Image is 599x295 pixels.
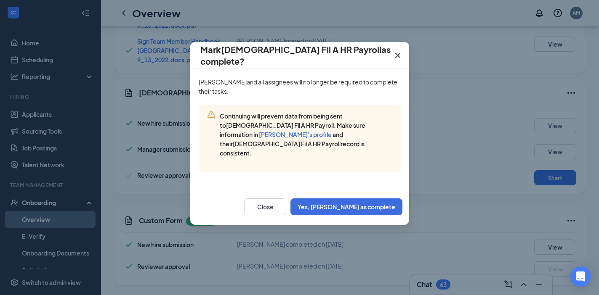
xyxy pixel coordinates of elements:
span: [PERSON_NAME] 's profile [259,131,332,138]
button: Close [386,42,409,69]
div: Open Intercom Messenger [570,266,591,287]
button: [PERSON_NAME]'s profile [259,130,332,139]
svg: Cross [393,50,403,61]
span: [PERSON_NAME] and all assignees will no longer be required to complete their tasks. [199,78,397,95]
h4: Mark [DEMOGRAPHIC_DATA] Fil A HR Payroll as complete? [200,44,399,67]
svg: Warning [207,110,216,119]
span: Continuing will prevent data from being sent to [DEMOGRAPHIC_DATA] Fil A HR Payroll . Make sure i... [220,112,365,157]
button: Yes, [PERSON_NAME] as complete [290,198,402,215]
button: Close [244,198,286,215]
